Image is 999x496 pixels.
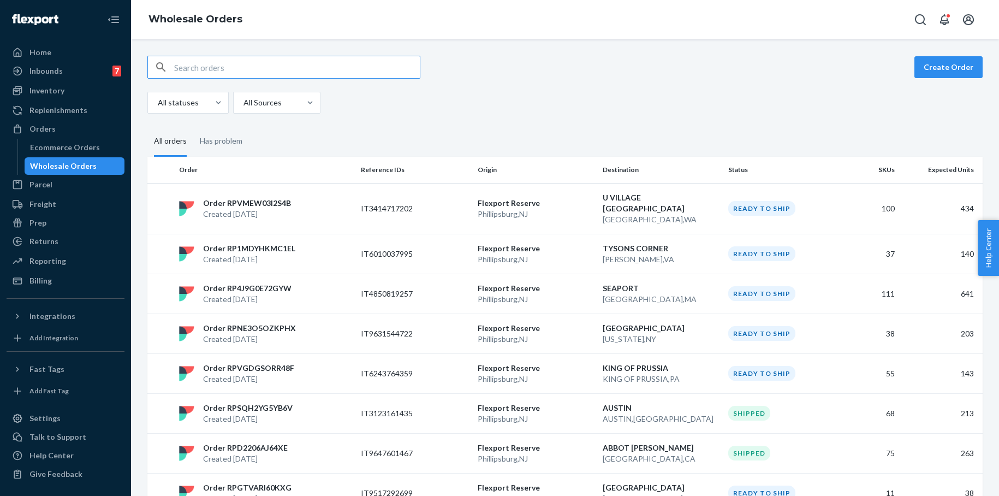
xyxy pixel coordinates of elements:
td: 38 [841,314,899,353]
p: Order RPSQH2YG5YB6V [203,403,293,414]
p: Flexport Reserve [478,442,594,453]
div: Ecommerce Orders [30,142,100,153]
p: Created [DATE] [203,414,293,424]
p: Phillipsburg , NJ [478,254,594,265]
p: Created [DATE] [203,453,288,464]
img: flexport logo [179,406,194,421]
div: Returns [29,236,58,247]
div: Shipped [728,446,770,460]
p: U VILLAGE [GEOGRAPHIC_DATA] [603,192,719,214]
a: Freight [7,196,124,213]
div: Orders [29,123,56,134]
div: Replenishments [29,105,87,116]
p: Flexport Reserve [478,323,594,334]
a: Add Fast Tag [7,382,124,400]
img: flexport logo [179,326,194,341]
p: AUSTIN [603,403,719,414]
td: 263 [899,433,983,473]
p: Flexport Reserve [478,403,594,414]
div: Inventory [29,85,64,96]
p: IT9631544722 [361,328,448,339]
div: Has problem [200,127,242,155]
button: Open notifications [933,9,955,31]
td: 111 [841,274,899,314]
p: Created [DATE] [203,209,291,220]
p: Order RPGTVARI60KXG [203,482,292,493]
p: [PERSON_NAME] , VA [603,254,719,265]
a: Prep [7,214,124,232]
p: Order RP1MDYHKMC1EL [203,243,295,254]
a: Inbounds7 [7,62,124,80]
a: Replenishments [7,102,124,119]
p: [US_STATE] , NY [603,334,719,345]
a: Help Center [7,447,124,464]
p: Flexport Reserve [478,283,594,294]
button: Fast Tags [7,361,124,378]
button: Open account menu [958,9,979,31]
img: flexport logo [179,246,194,262]
p: IT9647601467 [361,448,448,459]
p: KING OF PRUSSIA [603,363,719,374]
a: Returns [7,233,124,250]
p: Created [DATE] [203,254,295,265]
th: Destination [598,157,724,183]
p: [GEOGRAPHIC_DATA] , WA [603,214,719,225]
th: SKUs [841,157,899,183]
td: 37 [841,234,899,274]
p: Order RPD2206AJ64XE [203,442,288,453]
td: 75 [841,433,899,473]
div: Parcel [29,179,52,190]
div: Add Fast Tag [29,386,69,395]
div: Give Feedback [29,469,82,480]
span: Support [23,8,62,17]
div: Ready to ship [728,366,795,381]
div: Ready to ship [728,246,795,261]
td: 100 [841,183,899,234]
div: Prep [29,217,46,228]
p: Phillipsburg , NJ [478,334,594,345]
a: Settings [7,410,124,427]
div: Add Integration [29,333,78,343]
input: All statuses [157,97,158,108]
p: ABBOT [PERSON_NAME] [603,442,719,453]
p: [GEOGRAPHIC_DATA] [603,482,719,493]
a: Orders [7,120,124,138]
div: All orders [154,127,187,157]
img: Flexport logo [12,14,58,25]
p: IT6010037995 [361,249,448,259]
p: Created [DATE] [203,374,294,385]
a: Add Integration [7,329,124,347]
img: flexport logo [179,446,194,461]
div: Shipped [728,406,770,421]
td: 55 [841,353,899,393]
p: Order RPVGDGSORR48F [203,363,294,374]
div: Inbounds [29,66,63,76]
div: Home [29,47,51,58]
button: Open Search Box [909,9,931,31]
div: Talk to Support [29,432,86,442]
div: Settings [29,413,61,424]
p: Phillipsburg , NJ [478,209,594,220]
button: Talk to Support [7,428,124,446]
p: SEAPORT [603,283,719,294]
button: Create Order [914,56,983,78]
p: Flexport Reserve [478,243,594,254]
button: Give Feedback [7,465,124,483]
p: [GEOGRAPHIC_DATA] [603,323,719,334]
p: IT4850819257 [361,288,448,299]
a: Ecommerce Orders [25,139,125,156]
p: [GEOGRAPHIC_DATA] , MA [603,294,719,305]
div: Wholesale Orders [30,161,97,172]
th: Origin [473,157,599,183]
p: IT3123161435 [361,408,448,419]
input: Search orders [174,56,420,78]
button: Integrations [7,308,124,325]
th: Order [175,157,356,183]
ol: breadcrumbs [140,4,251,36]
p: Order RP4J9G0E72GYW [203,283,292,294]
td: 140 [899,234,983,274]
div: Billing [29,275,52,286]
p: Order RPNE3O5OZKPHX [203,323,296,334]
th: Status [724,157,841,183]
p: Created [DATE] [203,294,292,305]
